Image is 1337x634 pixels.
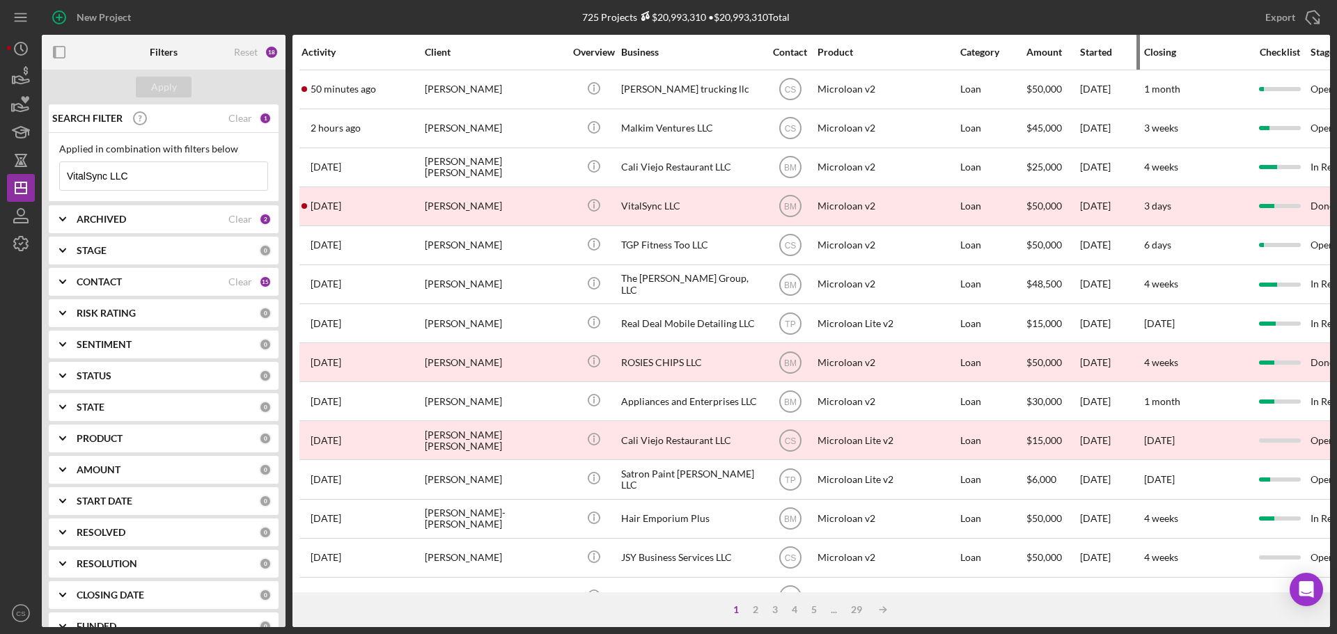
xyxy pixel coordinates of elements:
div: Microloan v2 [818,500,957,537]
text: BM [784,280,797,290]
text: BM [784,592,797,602]
div: Closing [1144,47,1249,58]
div: Clear [228,276,252,287]
div: [PERSON_NAME] [425,578,564,615]
b: Filters [150,47,178,58]
div: [DATE] [1080,422,1143,459]
div: 0 [259,307,272,319]
div: Malkim Ventures LLC [621,110,760,147]
div: Loan [960,227,1025,264]
div: Pupusas Y Mas Covina LLC [621,578,760,615]
div: Loan [960,539,1025,576]
div: [PERSON_NAME] [425,71,564,108]
text: CS [784,436,796,445]
div: [DATE] [1080,539,1143,576]
time: [DATE] [1144,317,1175,329]
time: 1 month [1144,395,1180,407]
time: 4 weeks [1144,161,1178,173]
div: 0 [259,526,272,539]
div: 0 [259,463,272,476]
text: CS [784,124,796,134]
div: 2 [259,213,272,225]
div: 18 [265,45,279,59]
b: STATE [77,402,104,413]
div: Hair Emporium Plus [621,500,760,537]
div: Microloan v2 [818,344,957,381]
div: 3 [765,604,785,615]
b: START DATE [77,496,132,507]
div: New Project [77,3,131,31]
div: Loan [960,305,1025,342]
div: [PERSON_NAME] [425,227,564,264]
div: ROSIES CHIPS LLC [621,344,760,381]
time: 4 weeks [1144,278,1178,290]
div: 1 [259,112,272,125]
div: $15,000 [1026,422,1079,459]
div: $20,993,310 [637,11,706,23]
button: Apply [136,77,191,97]
div: 4 [785,604,804,615]
div: [PERSON_NAME] [PERSON_NAME] [425,149,564,186]
span: $25,000 [1026,161,1062,173]
div: Satron Paint [PERSON_NAME] LLC [621,461,760,498]
div: Loan [960,266,1025,303]
div: Reset [234,47,258,58]
div: 15 [259,276,272,288]
div: [DATE] [1080,71,1143,108]
div: [PERSON_NAME] [PERSON_NAME] [425,422,564,459]
span: $6,000 [1026,473,1056,485]
time: 2025-08-19 18:11 [311,591,341,602]
div: [DATE] [1080,266,1143,303]
div: Clear [228,113,252,124]
time: 4 weeks [1144,512,1178,524]
div: 0 [259,432,272,445]
text: CS [784,241,796,251]
b: SENTIMENT [77,339,132,350]
span: $30,000 [1026,395,1062,407]
span: $25,000 [1026,590,1062,602]
div: [PERSON_NAME] [425,344,564,381]
div: Loan [960,422,1025,459]
div: 0 [259,338,272,351]
time: 2025-09-05 20:47 [311,84,376,95]
div: 0 [259,244,272,257]
div: Microloan Lite v2 [818,422,957,459]
button: Export [1251,3,1330,31]
div: [DATE] [1080,149,1143,186]
b: STATUS [77,370,111,381]
time: 2025-08-28 17:19 [311,200,341,212]
div: [DATE] [1080,305,1143,342]
div: Amount [1026,47,1079,58]
div: Appliances and Enterprises LLC [621,383,760,420]
div: [PERSON_NAME] trucking llc [621,71,760,108]
div: Export [1265,3,1295,31]
b: PRODUCT [77,433,123,444]
b: STAGE [77,245,107,256]
text: BM [784,514,797,524]
div: [PERSON_NAME] [425,110,564,147]
time: 4 weeks [1144,356,1178,368]
div: 5 [804,604,824,615]
div: Cali Viejo Restaurant LLC [621,422,760,459]
div: Microloan v2 [818,110,957,147]
div: [DATE] [1080,344,1143,381]
time: 2025-09-03 00:58 [311,161,341,173]
time: [DATE] [1144,434,1175,446]
div: [DATE] [1080,500,1143,537]
div: Loan [960,344,1025,381]
time: 2025-09-05 20:00 [311,122,361,134]
time: 2025-08-25 17:41 [311,357,341,368]
div: Apply [151,77,177,97]
time: 2025-08-22 21:32 [311,396,341,407]
div: Product [818,47,957,58]
div: VitalSync LLC [621,188,760,225]
div: [PERSON_NAME] [425,539,564,576]
text: CS [16,610,25,617]
div: ... [824,604,844,615]
div: 0 [259,620,272,633]
div: [DATE] [1080,383,1143,420]
span: $50,000 [1026,512,1062,524]
span: $48,500 [1026,278,1062,290]
time: 4 weeks [1144,551,1178,563]
div: Business [621,47,760,58]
